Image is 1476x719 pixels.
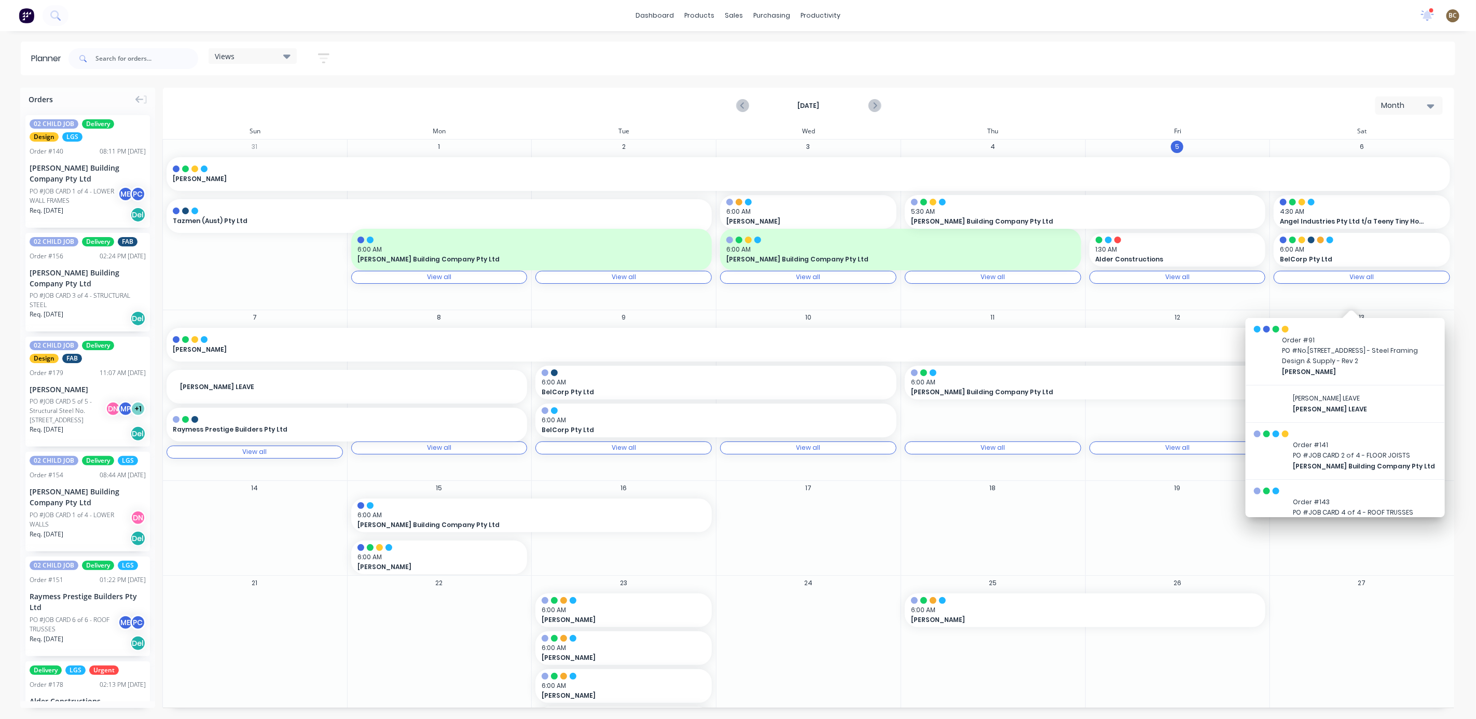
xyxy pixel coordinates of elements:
[911,388,1224,397] span: [PERSON_NAME] Building Company Pty Ltd
[357,520,671,530] span: [PERSON_NAME] Building Company Pty Ltd
[905,195,1265,229] div: 5:30 AM[PERSON_NAME] Building Company Pty Ltd
[1449,11,1457,20] span: BC
[802,141,815,153] button: 3
[1293,497,1435,507] span: Order # 143
[433,141,446,153] button: 1
[1381,100,1429,111] div: Month
[130,186,146,202] div: PC
[905,593,1265,627] div: 6:00 AM[PERSON_NAME]
[427,444,451,451] div: View all
[612,273,636,281] div: View all
[911,217,1224,226] span: [PERSON_NAME] Building Company Pty Ltd
[82,561,114,570] span: Delivery
[796,444,821,451] div: View all
[535,669,712,703] div: 6:00 AM[PERSON_NAME]
[433,577,446,589] button: 22
[30,456,78,465] span: 02 CHILD JOB
[30,341,78,350] span: 02 CHILD JOB
[1293,450,1435,461] span: PO # JOB CARD 2 of 4 - FLOOR JOISTS
[911,605,1254,615] span: 6:00 AM
[30,354,59,363] span: Design
[173,216,652,226] span: Tazmen (Aust) Pty Ltd
[30,561,78,570] span: 02 CHILD JOB
[535,631,712,665] div: 6:00 AM[PERSON_NAME]
[357,552,516,562] span: 6:00 AM
[130,401,146,417] div: + 1
[1171,141,1183,153] button: 5
[351,499,712,532] div: 6:00 AM[PERSON_NAME] Building Company Pty Ltd
[1096,255,1243,264] span: Alder Constructions
[542,605,700,615] span: 6:00 AM
[1282,367,1336,376] span: [PERSON_NAME]
[726,255,1040,264] span: [PERSON_NAME] Building Company Pty Ltd
[542,643,700,653] span: 6:00 AM
[167,157,1450,191] div: [PERSON_NAME]
[357,510,701,520] span: 6:00 AM
[542,653,689,662] span: [PERSON_NAME]
[617,311,630,324] button: 9
[1171,311,1183,324] button: 12
[105,401,121,417] div: DN
[1165,273,1190,281] div: View all
[911,378,1254,387] span: 6:00 AM
[347,123,532,139] div: Mon
[31,52,66,65] div: Planner
[100,252,146,261] div: 02:24 PM [DATE]
[737,99,749,112] button: Previous page
[249,141,261,153] button: 31
[19,8,34,23] img: Factory
[30,119,78,129] span: 02 CHILD JOB
[30,425,63,434] span: Req. [DATE]
[1293,440,1435,450] span: Order # 141
[679,8,720,23] div: products
[720,233,1081,267] div: 6:00 AM[PERSON_NAME] Building Company Pty Ltd
[1280,207,1439,216] span: 4:30 AM
[65,666,86,675] span: LGS
[542,681,700,690] span: 6:00 AM
[180,382,519,392] span: [PERSON_NAME] LEAVE
[130,311,146,326] div: Del
[130,531,146,546] div: Del
[726,207,885,216] span: 6:00 AM
[617,141,630,153] button: 2
[1293,462,1435,471] span: [PERSON_NAME] Building Company Pty Ltd
[796,273,821,281] div: View all
[82,119,114,129] span: Delivery
[173,174,1317,184] span: [PERSON_NAME]
[802,482,815,494] button: 17
[1375,96,1443,115] button: Month
[30,187,121,205] div: PO #JOB CARD 1 of 4 - LOWER WALL FRAMES
[1089,233,1266,267] div: 1:30 AMAlder Constructions
[901,123,1085,139] div: Thu
[62,354,82,363] span: FAB
[118,456,138,465] span: LGS
[130,615,146,630] div: PC
[1350,273,1374,281] div: View all
[357,562,505,572] span: [PERSON_NAME]
[535,366,896,399] div: 6:00 AMBelCorp Pty Ltd
[30,267,146,289] div: [PERSON_NAME] Building Company Pty Ltd
[30,310,63,319] span: Req. [DATE]
[1280,245,1439,254] span: 6:00 AM
[981,444,1005,451] div: View all
[1096,245,1254,254] span: 1:30 AM
[118,615,133,630] div: ME
[617,577,630,589] button: 23
[30,680,63,689] div: Order # 178
[130,635,146,651] div: Del
[357,245,701,254] span: 6:00 AM
[1293,507,1435,518] span: PO # JOB CARD 4 of 4 - ROOF TRUSSES
[82,237,114,246] span: Delivery
[720,8,748,23] div: sales
[720,195,896,229] div: 6:00 AM[PERSON_NAME]
[30,206,63,215] span: Req. [DATE]
[30,510,133,529] div: PO #JOB CARD 1 of 4 - LOWER WALLS
[167,370,527,404] div: [PERSON_NAME] LEAVE
[542,378,885,387] span: 6:00 AM
[118,186,133,202] div: ME
[30,696,146,707] div: Alder Constructions
[1356,311,1368,324] button: 13
[1274,233,1450,267] div: 6:00 AMBelCorp Pty Ltd
[30,291,146,310] div: PO #JOB CARD 3 of 4 - STRUCTURAL STEEL
[30,471,63,480] div: Order # 154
